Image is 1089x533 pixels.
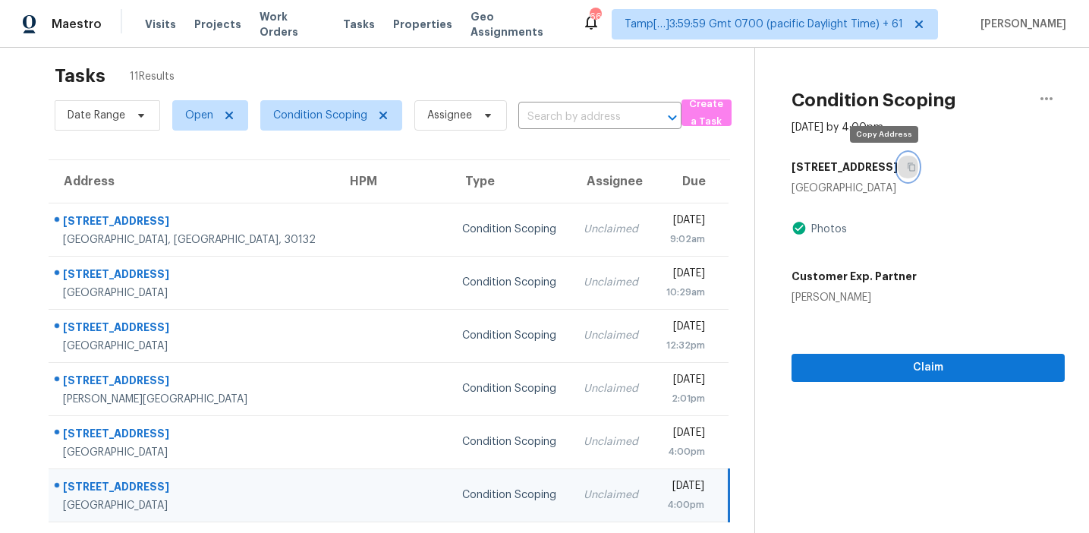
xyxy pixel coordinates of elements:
[63,426,323,445] div: [STREET_ADDRESS]
[590,9,600,24] div: 667
[584,275,640,290] div: Unclaimed
[689,96,723,131] span: Create a Task
[63,232,323,248] div: [GEOGRAPHIC_DATA], [GEOGRAPHIC_DATA], 30132
[584,328,640,343] div: Unclaimed
[653,160,729,203] th: Due
[63,213,323,232] div: [STREET_ADDRESS]
[662,107,683,128] button: Open
[63,445,323,460] div: [GEOGRAPHIC_DATA]
[260,9,325,39] span: Work Orders
[471,9,564,39] span: Geo Assignments
[665,372,706,391] div: [DATE]
[665,319,706,338] div: [DATE]
[194,17,241,32] span: Projects
[273,108,367,123] span: Condition Scoping
[462,487,559,503] div: Condition Scoping
[665,266,706,285] div: [DATE]
[792,159,898,175] h5: [STREET_ADDRESS]
[792,181,1065,196] div: [GEOGRAPHIC_DATA]
[584,434,640,449] div: Unclaimed
[665,425,706,444] div: [DATE]
[49,160,335,203] th: Address
[665,338,706,353] div: 12:32pm
[665,497,704,512] div: 4:00pm
[792,93,956,108] h2: Condition Scoping
[462,434,559,449] div: Condition Scoping
[665,232,706,247] div: 9:02am
[665,478,704,497] div: [DATE]
[792,120,883,135] div: [DATE] by 4:00pm
[462,328,559,343] div: Condition Scoping
[427,108,472,123] span: Assignee
[665,391,706,406] div: 2:01pm
[63,266,323,285] div: [STREET_ADDRESS]
[145,17,176,32] span: Visits
[63,392,323,407] div: [PERSON_NAME][GEOGRAPHIC_DATA]
[792,290,917,305] div: [PERSON_NAME]
[335,160,450,203] th: HPM
[584,381,640,396] div: Unclaimed
[665,213,706,232] div: [DATE]
[584,222,640,237] div: Unclaimed
[974,17,1066,32] span: [PERSON_NAME]
[462,222,559,237] div: Condition Scoping
[518,106,639,129] input: Search by address
[584,487,640,503] div: Unclaimed
[681,99,731,126] button: Create a Task
[571,160,653,203] th: Assignee
[130,69,175,84] span: 11 Results
[665,444,706,459] div: 4:00pm
[63,320,323,339] div: [STREET_ADDRESS]
[52,17,102,32] span: Maestro
[63,498,323,513] div: [GEOGRAPHIC_DATA]
[462,381,559,396] div: Condition Scoping
[462,275,559,290] div: Condition Scoping
[807,222,847,237] div: Photos
[792,269,917,284] h5: Customer Exp. Partner
[665,285,706,300] div: 10:29am
[792,220,807,236] img: Artifact Present Icon
[68,108,125,123] span: Date Range
[55,68,105,84] h2: Tasks
[63,285,323,301] div: [GEOGRAPHIC_DATA]
[343,19,375,30] span: Tasks
[393,17,452,32] span: Properties
[792,354,1065,382] button: Claim
[804,358,1053,377] span: Claim
[63,373,323,392] div: [STREET_ADDRESS]
[63,479,323,498] div: [STREET_ADDRESS]
[185,108,213,123] span: Open
[450,160,571,203] th: Type
[625,17,903,32] span: Tamp[…]3:59:59 Gmt 0700 (pacific Daylight Time) + 61
[63,339,323,354] div: [GEOGRAPHIC_DATA]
